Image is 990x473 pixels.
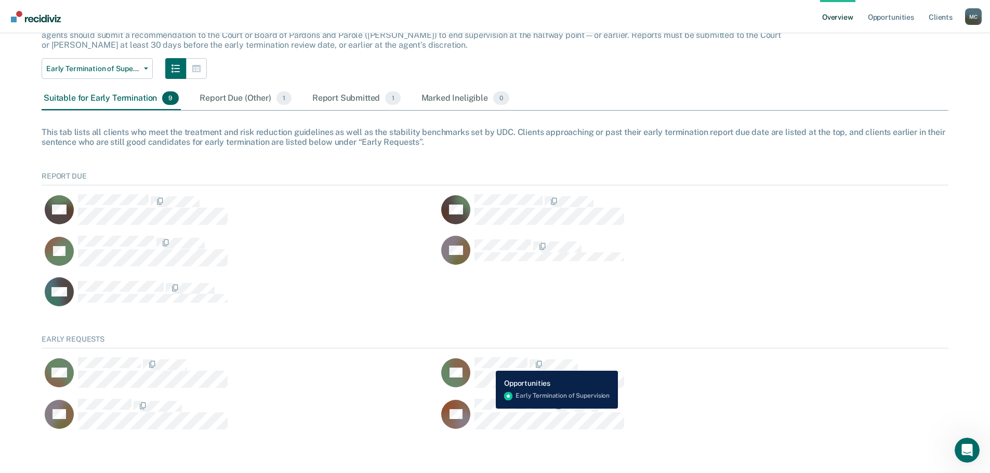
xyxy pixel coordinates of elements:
[438,235,835,277] div: CaseloadOpportunityCell-259675
[955,438,980,463] iframe: Intercom live chat
[276,91,292,105] span: 1
[162,91,179,105] span: 9
[42,20,781,50] p: The [US_STATE] Sentencing Commission’s 2025 Adult Sentencing, Release, & Supervision Guidelines e...
[42,194,438,235] div: CaseloadOpportunityCell-255030
[310,87,403,110] div: Report Submitted1
[965,8,982,25] div: M C
[42,172,948,185] div: Report Due
[965,8,982,25] button: Profile dropdown button
[42,87,181,110] div: Suitable for Early Termination9
[42,357,438,398] div: CaseloadOpportunityCell-156012
[42,277,438,318] div: CaseloadOpportunityCell-263343
[438,398,835,440] div: CaseloadOpportunityCell-257500
[42,235,438,277] div: CaseloadOpportunityCell-257262
[11,11,61,22] img: Recidiviz
[42,398,438,440] div: CaseloadOpportunityCell-247828
[197,87,293,110] div: Report Due (Other)1
[42,58,153,79] button: Early Termination of Supervision
[493,91,509,105] span: 0
[419,87,512,110] div: Marked Ineligible0
[385,91,400,105] span: 1
[42,127,948,147] div: This tab lists all clients who meet the treatment and risk reduction guidelines as well as the st...
[438,194,835,235] div: CaseloadOpportunityCell-256649
[46,64,140,73] span: Early Termination of Supervision
[438,357,835,398] div: CaseloadOpportunityCell-236520
[42,335,948,348] div: Early Requests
